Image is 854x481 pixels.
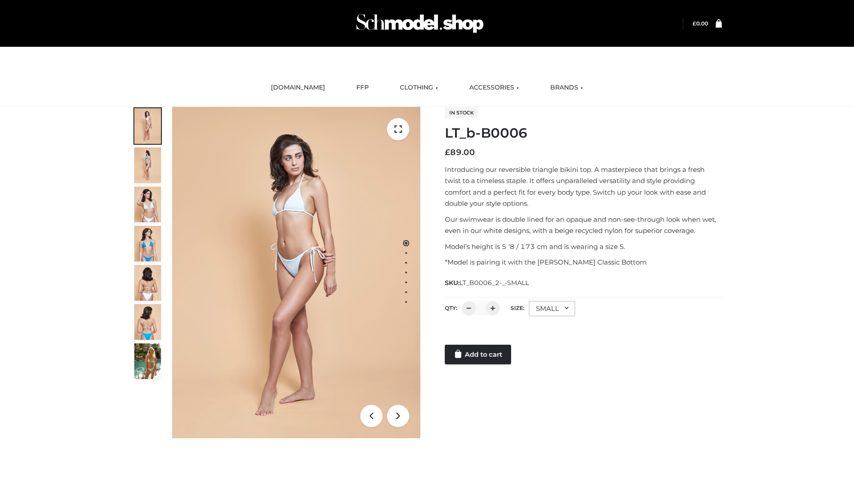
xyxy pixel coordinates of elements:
[134,265,161,301] img: ArielClassicBikiniTop_CloudNine_AzureSky_OW114ECO_7-scaled.jpg
[544,78,590,98] a: BRANDS
[445,214,722,236] p: Our swimwear is double lined for an opaque and non-see-through look when wet, even in our white d...
[459,279,529,287] span: LT_B0006_2-_-SMALL
[393,78,445,98] a: CLOTHING
[134,147,161,183] img: ArielClassicBikiniTop_CloudNine_AzureSky_OW114ECO_2-scaled.jpg
[134,343,161,379] img: Arieltop_CloudNine_AzureSky2.jpg
[445,107,478,118] span: In stock
[445,257,722,268] p: *Model is pairing it with the [PERSON_NAME] Classic Bottom
[693,20,696,27] span: £
[529,301,575,316] div: SMALL
[353,6,487,41] img: Schmodel Admin 964
[463,78,526,98] a: ACCESSORIES
[445,147,475,157] bdi: 89.00
[445,305,457,311] label: QTY:
[134,304,161,340] img: ArielClassicBikiniTop_CloudNine_AzureSky_OW114ECO_8-scaled.jpg
[264,78,332,98] a: [DOMAIN_NAME]
[172,107,420,438] img: ArielClassicBikiniTop_CloudNine_AzureSky_OW114ECO_1
[134,187,161,222] img: ArielClassicBikiniTop_CloudNine_AzureSky_OW114ECO_3-scaled.jpg
[693,20,708,27] a: £0.00
[445,125,722,141] h1: LT_b-B0006
[445,277,530,288] span: SKU:
[350,78,375,98] a: FFP
[445,147,450,157] span: £
[511,305,524,311] label: Size:
[445,345,511,364] a: Add to cart
[445,164,722,209] p: Introducing our reversible triangle bikini top. A masterpiece that brings a fresh twist to a time...
[693,20,708,27] bdi: 0.00
[134,108,161,144] img: ArielClassicBikiniTop_CloudNine_AzureSky_OW114ECO_1-scaled.jpg
[134,226,161,261] img: ArielClassicBikiniTop_CloudNine_AzureSky_OW114ECO_4-scaled.jpg
[445,241,722,253] p: Model’s height is 5 ‘8 / 173 cm and is wearing a size S.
